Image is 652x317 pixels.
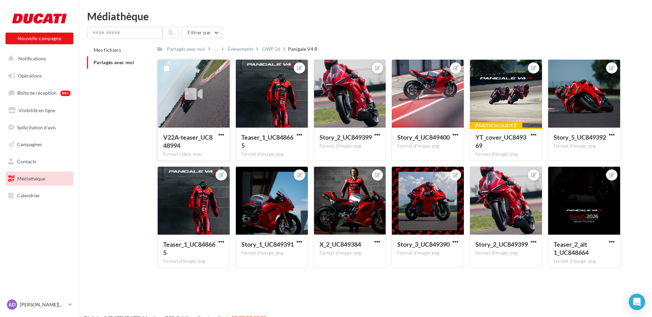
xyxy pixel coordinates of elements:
a: Sollicitation d'avis [4,120,75,135]
button: Filtrer par [182,27,222,38]
a: AD [PERSON_NAME][DEMOGRAPHIC_DATA] [5,298,73,311]
span: Story_2_UC849399 [475,240,528,248]
div: Format d'image: png [554,143,615,149]
div: Format d'image: png [241,250,302,256]
span: Calendrier [17,192,40,198]
a: Boîte de réception99+ [4,85,75,100]
a: Visibilité en ligne [4,103,75,118]
span: Teaser_2_alt 1_UC848664 [554,240,589,256]
span: YT_cover_UC849369 [475,133,526,149]
div: 99+ [60,91,71,96]
div: Format d'image: png [397,250,458,256]
a: Calendrier [4,188,75,203]
div: Format d'image: png [319,250,381,256]
div: Événements [228,46,253,52]
a: Opérations [4,69,75,83]
div: Partagés avec moi [167,46,205,52]
span: Boîte de réception [17,90,57,96]
div: Médiathèque [87,11,644,21]
span: Sollicitation d'avis [17,124,56,130]
span: Teaser_1_UC848665 [163,240,215,256]
span: Contacts [17,158,36,164]
span: Opérations [18,73,42,79]
span: Campagnes [17,141,42,147]
button: Nouvelle campagne [5,33,73,44]
div: Format d'image: png [319,143,381,149]
span: AD [9,301,15,308]
p: [PERSON_NAME][DEMOGRAPHIC_DATA] [20,301,65,308]
span: Partagés avec moi [94,59,134,65]
button: Notifications [4,51,72,66]
div: ... [213,44,219,54]
span: Teaser_1_UC848665 [241,133,293,149]
a: Campagnes [4,137,75,152]
div: Format d'image: png [554,258,615,265]
span: Médiathèque [17,176,45,181]
div: Particularité [470,122,522,129]
div: Panigale V4 R [288,46,317,52]
div: Format d'image: png [163,258,224,265]
div: Format d'image: png [397,143,458,149]
span: Mes fichiers [94,47,121,53]
a: Contacts [4,154,75,169]
div: Format d'image: png [241,151,302,157]
span: Notifications [18,56,46,61]
span: X_2_UC849384 [319,240,361,248]
div: Format video: mov [163,151,224,157]
span: Story_3_UC849390 [397,240,450,248]
div: Format d'image: png [475,151,536,157]
span: Story_2_UC849399 [319,133,372,141]
span: Story_1_UC849391 [241,240,294,248]
div: Open Intercom Messenger [629,294,645,310]
div: DWP 26 [262,46,280,52]
a: Médiathèque [4,172,75,186]
div: Format d'image: png [475,250,536,256]
span: Story_4_UC849400 [397,133,450,141]
span: Story_5_UC849392 [554,133,606,141]
span: Visibilité en ligne [19,107,55,113]
span: V22A-teaser_UC848994 [163,133,213,149]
